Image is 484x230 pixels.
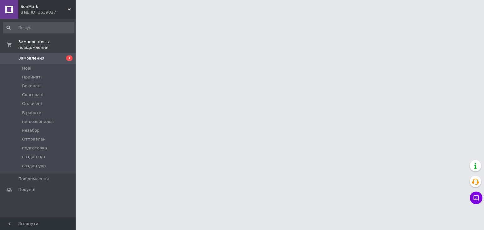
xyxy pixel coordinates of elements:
[22,145,47,151] span: подготовка
[66,55,72,61] span: 1
[22,119,54,124] span: не дозвонился
[3,22,74,33] input: Пошук
[22,154,45,160] span: создан н/п
[22,128,40,133] span: незабор
[18,55,44,61] span: Замовлення
[22,74,42,80] span: Прийняті
[22,92,43,98] span: Скасовані
[22,101,42,106] span: Оплачені
[20,9,76,15] div: Ваш ID: 3639027
[22,110,41,116] span: В работе
[22,66,31,71] span: Нові
[22,136,46,142] span: Отправлен
[20,4,68,9] span: SonMark
[18,187,35,193] span: Покупці
[18,39,76,50] span: Замовлення та повідомлення
[18,176,49,182] span: Повідомлення
[470,192,482,204] button: Чат з покупцем
[22,83,42,89] span: Виконані
[22,163,46,169] span: создан укр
